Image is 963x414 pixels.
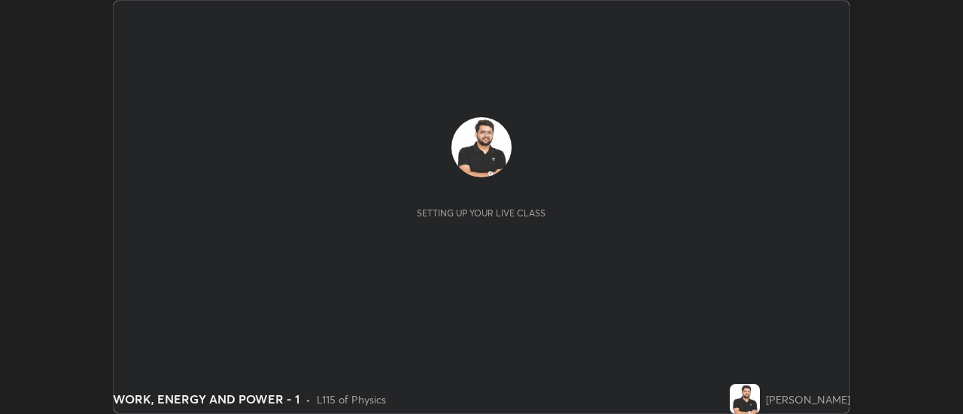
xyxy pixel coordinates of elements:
div: L115 of Physics [317,391,386,407]
div: Setting up your live class [417,207,545,219]
img: 6c0a6b5127da4c9390a6586b0dc4a4b9.jpg [730,384,760,414]
div: • [305,391,311,407]
img: 6c0a6b5127da4c9390a6586b0dc4a4b9.jpg [451,117,512,177]
div: [PERSON_NAME] [766,391,850,407]
div: WORK, ENERGY AND POWER - 1 [113,390,299,408]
